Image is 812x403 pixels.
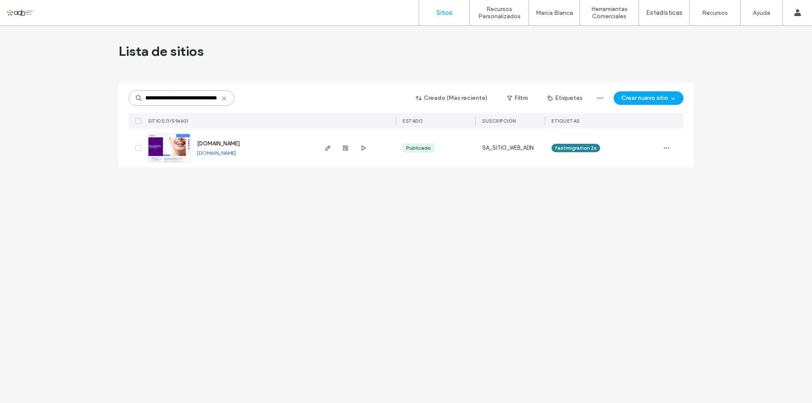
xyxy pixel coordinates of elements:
[536,9,573,16] label: Marca Blanca
[406,144,431,152] div: Publicado
[403,118,423,124] span: ESTADO
[753,9,770,16] label: Ayuda
[482,118,516,124] span: Suscripción
[646,9,683,16] label: Estadísticas
[197,150,236,156] a: [DOMAIN_NAME]
[409,91,495,105] button: Creado (Más reciente)
[499,91,537,105] button: Filtro
[540,91,590,105] button: Etiquetas
[702,9,728,16] label: Recursos
[614,91,683,105] button: Crear nuevo sitio
[18,6,41,14] span: Ayuda
[555,144,597,152] span: fastmigration 2s
[148,118,188,124] span: SITIOS (1/59660)
[436,9,453,16] label: Sitios
[580,5,639,20] label: Herramientas Comerciales
[118,43,204,60] span: Lista de sitios
[482,144,534,152] span: SA_SITIO_WEB_ADN
[197,140,240,147] a: [DOMAIN_NAME]
[470,5,529,20] label: Recursos Personalizados
[551,118,580,124] span: ETIQUETAS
